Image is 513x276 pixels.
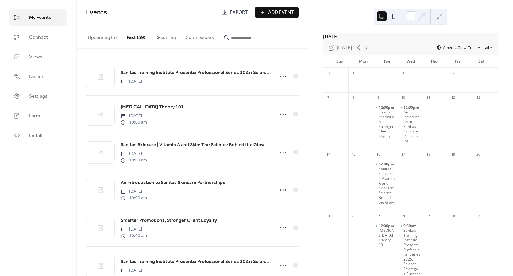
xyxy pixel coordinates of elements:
span: Sanitas Training Institute Presents: Professional Series 2025: Science + Strategy + Success [121,69,271,77]
div: 27 [475,213,482,219]
a: An Introduction to Sanitas Skincare Partnerships [121,179,225,187]
span: Settings [29,93,48,100]
span: Add Event [268,9,294,16]
span: Sanitas Training Institute Presents: Professional Series 2025: Science + Strategy + Success [121,258,271,266]
div: [MEDICAL_DATA] Theory 101 [379,228,395,247]
div: 3 [400,70,407,77]
span: My Events [29,14,51,22]
div: 6 [475,70,482,77]
span: Connect [29,34,48,41]
div: 13 [475,94,482,101]
span: 10:00 am [121,195,147,201]
a: Install [9,127,67,144]
div: 14 [325,151,332,158]
div: 19 [450,151,457,158]
div: Fri [446,55,469,68]
div: 9 [375,94,382,101]
span: 10:00 am [121,157,147,164]
span: An Introduction to Sanitas Skincare Partnerships [121,179,225,187]
div: 12 [450,94,457,101]
div: 11 [425,94,432,101]
div: Tue [375,55,399,68]
div: 18 [425,151,432,158]
a: Connect [9,29,67,45]
div: 15 [350,151,357,158]
div: Smarter Promotions, Stronger Client Loyalty [379,110,395,139]
span: Views [29,53,42,61]
div: Chemical Peel Theory 101 [373,223,398,247]
div: Smarter Promotions, Stronger Client Loyalty [373,105,398,139]
div: 10 [400,94,407,101]
a: Sanitas Skincare | Vitamin A and Skin: The Science Behind the Glow [121,141,265,149]
a: My Events [9,9,67,26]
span: [DATE] [121,151,147,157]
span: [DATE] [121,113,147,119]
div: Sun [328,55,352,68]
span: 10:00 am [121,233,147,239]
span: [DATE] [121,267,142,274]
div: 8 [350,94,357,101]
div: 17 [400,151,407,158]
div: 16 [375,151,382,158]
div: 31 [325,70,332,77]
div: 20 [475,151,482,158]
a: Views [9,49,67,65]
a: Design [9,68,67,85]
button: Recurring [150,25,181,48]
button: Add Event [255,7,299,18]
div: 2 [375,70,382,77]
a: [MEDICAL_DATA] Theory 101 [121,103,184,111]
div: 1 [350,70,357,77]
span: Form [29,112,40,120]
span: Smarter Promotions, Stronger Client Loyalty [121,217,217,224]
div: An Introduction to Sanitas Skincare Partnerships [403,110,420,143]
div: 22 [350,213,357,219]
div: 4 [425,70,432,77]
div: Sanitas Skincare | Vitamin A and Skin: The Science Behind the Glow [373,162,398,205]
a: Export [217,7,253,18]
div: Thu [422,55,446,68]
span: 12:00pm [379,162,395,167]
a: Form [9,108,67,124]
div: Sat [469,55,493,68]
span: America/New_York [443,46,476,49]
span: Export [230,9,248,16]
div: 26 [450,213,457,219]
div: [DATE] [323,33,498,40]
div: 24 [400,213,407,219]
span: [DATE] [121,226,147,233]
button: Upcoming (3) [83,25,122,48]
div: Sanitas Training Institute Presents: Professional Series 2025: Science + Strategy + Success [403,228,420,276]
span: [DATE] [121,188,147,195]
a: Settings [9,88,67,104]
a: Sanitas Training Institute Presents: Professional Series 2025: Science + Strategy + Success [121,258,271,266]
a: Smarter Promotions, Stronger Client Loyalty [121,217,217,225]
span: 12:00pm [379,223,395,228]
div: 5 [450,70,457,77]
div: Mon [352,55,375,68]
span: [DATE] [121,78,142,85]
span: 9:00am [403,223,418,228]
span: 10:00 am [121,119,147,126]
span: Design [29,73,44,81]
div: 23 [375,213,382,219]
div: Wed [399,55,422,68]
span: Events [86,6,107,19]
div: An Introduction to Sanitas Skincare Partnerships [398,105,423,144]
span: 12:00pm [403,105,420,110]
button: Past (39) [122,25,150,48]
div: 21 [325,213,332,219]
span: Install [29,132,42,140]
div: 25 [425,213,432,219]
div: 7 [325,94,332,101]
button: Submissions [181,25,219,48]
a: Sanitas Training Institute Presents: Professional Series 2025: Science + Strategy + Success [121,69,271,77]
div: Sanitas Skincare | Vitamin A and Skin: The Science Behind the Glow [379,167,395,205]
span: 12:00pm [379,105,395,110]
